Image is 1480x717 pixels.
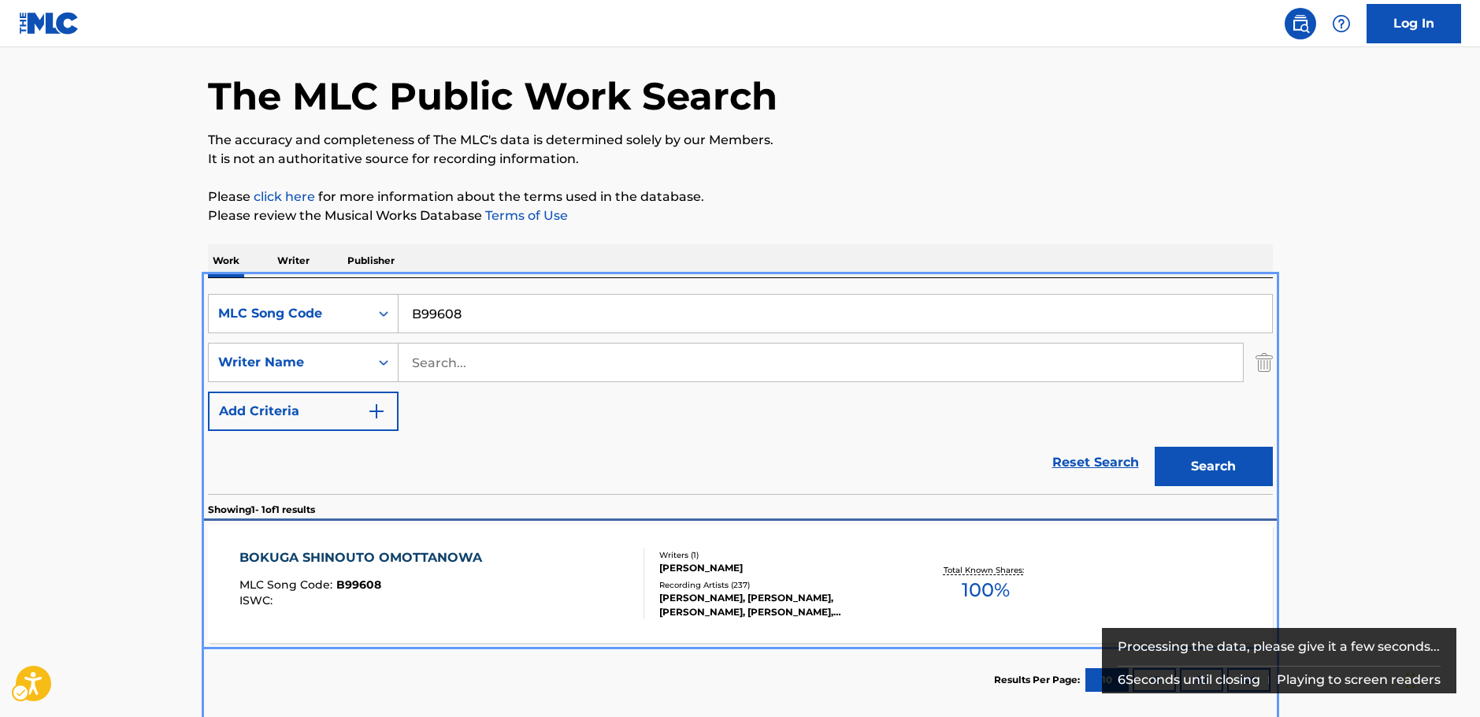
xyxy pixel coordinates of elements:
[944,564,1028,576] p: Total Known Shares:
[1291,14,1310,33] img: search
[1044,445,1147,480] a: Reset Search
[208,206,1273,225] p: Please review the Musical Works Database
[239,578,336,592] span: MLC Song Code :
[994,673,1084,687] p: Results Per Page:
[208,525,1273,643] a: BOKUGA SHINOUTO OMOTTANOWAMLC Song Code:B99608ISWC:Writers (1)[PERSON_NAME]Recording Artists (237...
[1367,4,1461,43] a: Log In
[482,208,568,223] a: Terms of Use
[208,503,315,517] p: Showing 1 - 1 of 1 results
[659,591,897,619] div: [PERSON_NAME], [PERSON_NAME], [PERSON_NAME], [PERSON_NAME], [PERSON_NAME]
[208,72,777,120] h1: The MLC Public Work Search
[1118,628,1441,666] div: Processing the data, please give it a few seconds...
[1155,447,1273,486] button: Search
[208,150,1273,169] p: It is not an authoritative source for recording information.
[19,12,80,35] img: MLC Logo
[1118,672,1126,687] span: 6
[208,188,1273,206] p: Please for more information about the terms used in the database.
[208,244,244,277] p: Work
[239,548,490,567] div: BOKUGA SHINOUTO OMOTTANOWA
[1256,343,1273,382] img: Delete Criterion
[218,304,360,323] div: MLC Song Code
[1332,14,1351,33] img: help
[239,593,276,607] span: ISWC :
[399,344,1243,381] input: Search...
[273,244,314,277] p: Writer
[659,549,897,561] div: Writers ( 1 )
[208,131,1273,150] p: The accuracy and completeness of The MLC's data is determined solely by our Members.
[208,392,399,431] button: Add Criteria
[659,561,897,575] div: [PERSON_NAME]
[659,579,897,591] div: Recording Artists ( 237 )
[1085,668,1129,692] button: 10
[399,295,1272,332] input: Search...
[343,244,399,277] p: Publisher
[367,402,386,421] img: 9d2ae6d4665cec9f34b9.svg
[208,294,1273,494] form: Search Form
[218,353,360,372] div: Writer Name
[962,576,1010,604] span: 100 %
[254,189,315,204] a: click here
[336,578,381,592] span: B99608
